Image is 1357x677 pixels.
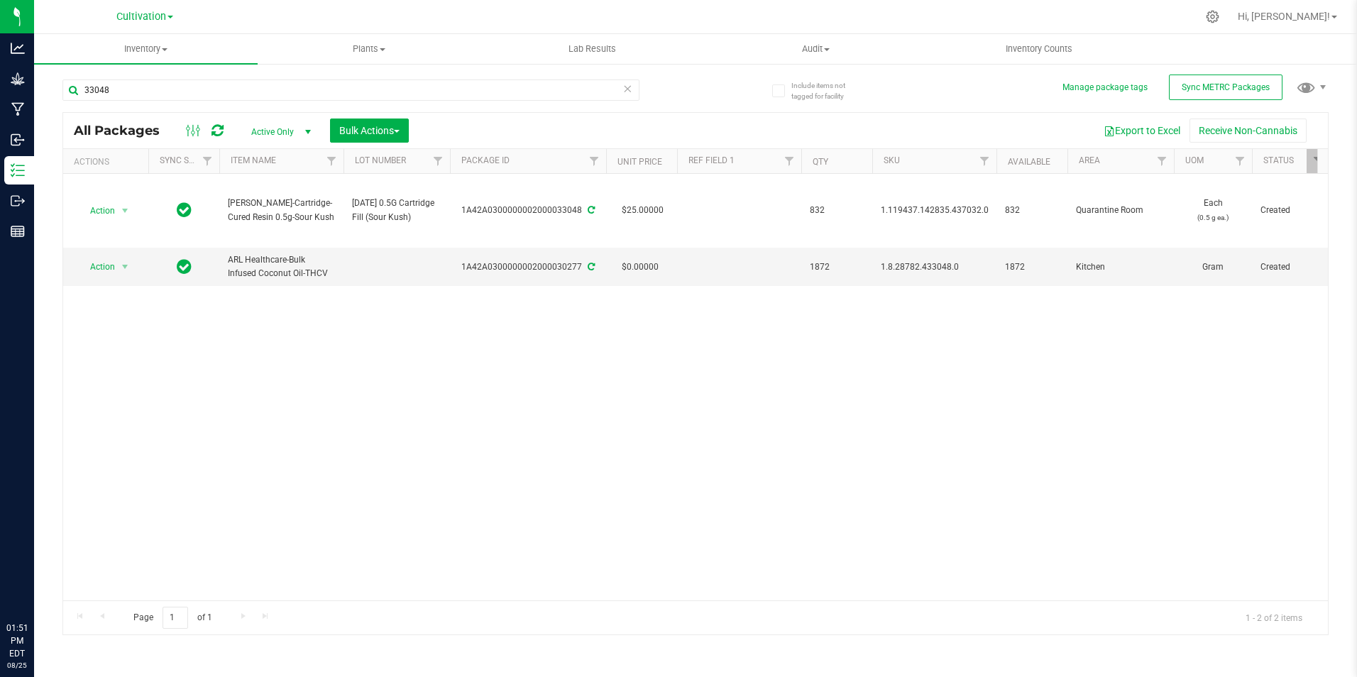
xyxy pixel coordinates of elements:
span: Sync from Compliance System [586,262,595,272]
span: Each [1182,197,1243,224]
p: (0.5 g ea.) [1182,211,1243,224]
a: Ref Field 1 [688,155,735,165]
span: Lab Results [549,43,635,55]
a: Filter [320,149,344,173]
div: 1A42A0300000002000033048 [448,204,608,217]
a: Unit Price [617,157,662,167]
button: Bulk Actions [330,119,409,143]
a: Filter [427,149,450,173]
a: Item Name [231,155,276,165]
a: Area [1079,155,1100,165]
a: Filter [1307,149,1330,173]
a: Audit [704,34,928,64]
span: Quarantine Room [1076,204,1165,217]
a: Inventory Counts [928,34,1151,64]
button: Manage package tags [1062,82,1148,94]
a: Sync Status [160,155,214,165]
span: 1872 [810,260,864,274]
a: Lot Number [355,155,406,165]
span: 1872 [1005,260,1059,274]
span: Clear [623,79,633,98]
div: Actions [74,157,143,167]
span: [PERSON_NAME]-Cartridge-Cured Resin 0.5g-Sour Kush [228,197,335,224]
span: Created [1260,204,1322,217]
span: Created [1260,260,1322,274]
a: Lab Results [480,34,704,64]
span: ARL Healthcare-Bulk Infused Coconut Oil-THCV [228,253,335,280]
span: Include items not tagged for facility [791,80,862,101]
span: $0.00000 [615,257,666,277]
span: In Sync [177,257,192,277]
span: [DATE] 0.5G Cartridge Fill (Sour Kush) [352,197,441,224]
a: Qty [813,157,828,167]
span: All Packages [74,123,174,138]
span: 832 [1005,204,1059,217]
inline-svg: Manufacturing [11,102,25,116]
a: Package ID [461,155,510,165]
a: Available [1008,157,1050,167]
span: 1.8.28782.433048.0 [881,260,988,274]
div: 1A42A0300000002000030277 [448,260,608,274]
a: SKU [884,155,900,165]
a: UOM [1185,155,1204,165]
span: In Sync [177,200,192,220]
inline-svg: Reports [11,224,25,238]
button: Sync METRC Packages [1169,75,1282,100]
button: Receive Non-Cannabis [1190,119,1307,143]
inline-svg: Analytics [11,41,25,55]
a: Filter [1229,149,1252,173]
a: Filter [583,149,606,173]
span: select [116,257,134,277]
span: Inventory Counts [987,43,1092,55]
div: Manage settings [1204,10,1221,23]
inline-svg: Inventory [11,163,25,177]
a: Filter [196,149,219,173]
span: Gram [1182,260,1243,274]
span: Cultivation [116,11,166,23]
span: 1 - 2 of 2 items [1234,607,1314,628]
span: 832 [810,204,864,217]
span: select [116,201,134,221]
a: Filter [1150,149,1174,173]
span: Plants [258,43,480,55]
inline-svg: Inbound [11,133,25,147]
span: Page of 1 [121,607,224,629]
span: Sync METRC Packages [1182,82,1270,92]
p: 08/25 [6,660,28,671]
inline-svg: Outbound [11,194,25,208]
span: Kitchen [1076,260,1165,274]
span: Action [77,257,116,277]
a: Plants [258,34,481,64]
input: Search Package ID, Item Name, SKU, Lot or Part Number... [62,79,639,101]
button: Export to Excel [1094,119,1190,143]
span: Inventory [34,43,258,55]
input: 1 [163,607,188,629]
p: 01:51 PM EDT [6,622,28,660]
a: Status [1263,155,1294,165]
span: Sync from Compliance System [586,205,595,215]
span: Hi, [PERSON_NAME]! [1238,11,1330,22]
a: Filter [973,149,996,173]
a: Inventory [34,34,258,64]
span: 1.119437.142835.437032.0 [881,204,989,217]
span: Action [77,201,116,221]
span: $25.00000 [615,200,671,221]
a: Filter [778,149,801,173]
inline-svg: Grow [11,72,25,86]
iframe: Resource center [14,563,57,606]
span: Audit [705,43,927,55]
span: Bulk Actions [339,125,400,136]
